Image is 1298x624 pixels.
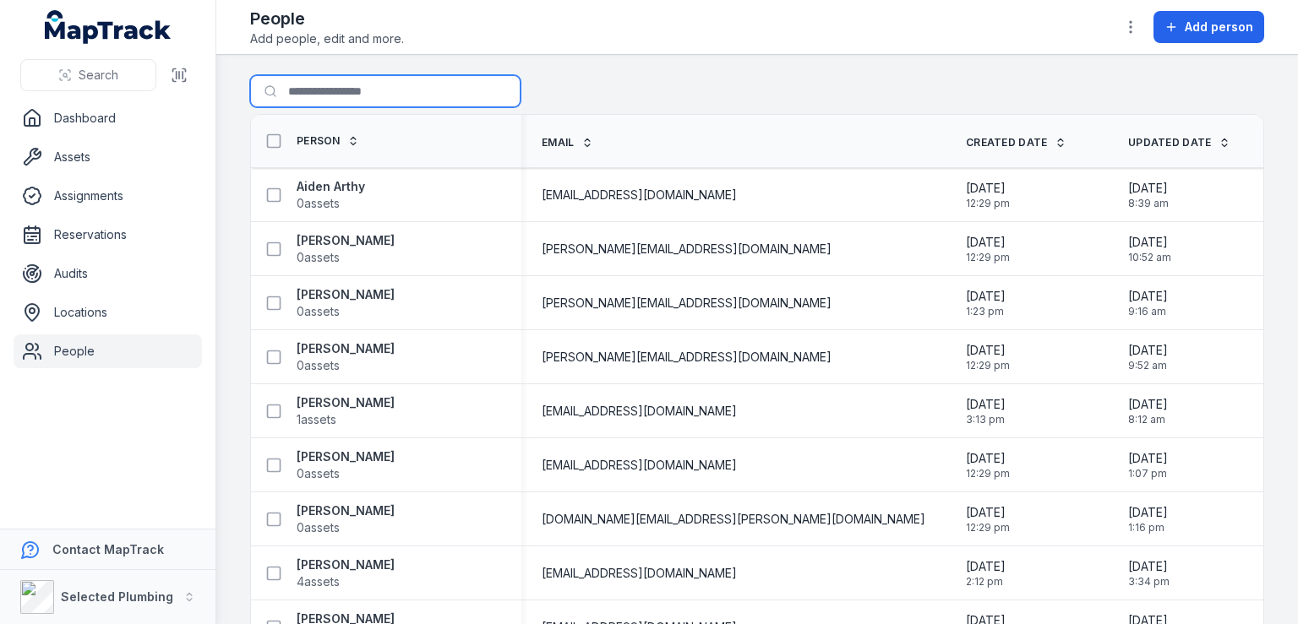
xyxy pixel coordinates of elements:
time: 1/14/2025, 12:29:42 PM [966,180,1010,210]
strong: [PERSON_NAME] [297,286,395,303]
span: 9:16 am [1128,305,1168,318]
strong: Contact MapTrack [52,542,164,556]
span: [EMAIL_ADDRESS][DOMAIN_NAME] [542,187,737,203]
span: [DATE] [1128,234,1171,251]
span: [DATE] [1128,558,1170,575]
time: 2/13/2025, 1:23:00 PM [966,288,1006,318]
a: Reservations [14,218,202,252]
a: [PERSON_NAME]0assets [297,502,395,536]
span: Add people, edit and more. [250,30,404,47]
time: 9/1/2025, 9:52:10 AM [1128,342,1168,372]
span: 12:29 pm [966,197,1010,210]
span: [DATE] [966,504,1010,521]
span: [PERSON_NAME][EMAIL_ADDRESS][DOMAIN_NAME] [542,295,832,312]
a: Assets [14,140,202,174]
span: 10:52 am [1128,251,1171,264]
h2: People [250,7,404,30]
span: Search [79,67,118,84]
span: Add person [1185,19,1253,35]
span: [EMAIL_ADDRESS][DOMAIN_NAME] [542,457,737,474]
span: 0 assets [297,357,340,374]
span: 0 assets [297,303,340,320]
time: 8/11/2025, 1:07:47 PM [1128,450,1168,480]
span: [PERSON_NAME][EMAIL_ADDRESS][DOMAIN_NAME] [542,241,832,258]
strong: Aiden Arthy [297,178,365,195]
span: [DATE] [966,558,1006,575]
span: [EMAIL_ADDRESS][DOMAIN_NAME] [542,565,737,582]
time: 9/1/2025, 10:52:58 AM [1128,234,1171,264]
a: Assignments [14,179,202,213]
span: [DATE] [1128,180,1169,197]
time: 2/28/2025, 3:13:20 PM [966,396,1006,426]
span: [DATE] [966,180,1010,197]
a: Locations [14,296,202,329]
span: [DATE] [966,450,1010,467]
time: 8/11/2025, 1:16:06 PM [1128,504,1168,534]
span: [DATE] [966,234,1010,251]
span: 12:29 pm [966,467,1010,480]
span: [DATE] [1128,288,1168,305]
time: 8/18/2025, 8:39:46 AM [1128,180,1169,210]
span: 0 assets [297,519,340,536]
span: [DATE] [966,288,1006,305]
span: 8:39 am [1128,197,1169,210]
a: People [14,334,202,368]
a: [PERSON_NAME]0assets [297,448,395,482]
button: Search [20,59,156,91]
strong: [PERSON_NAME] [297,232,395,249]
span: [EMAIL_ADDRESS][DOMAIN_NAME] [542,403,737,420]
a: [PERSON_NAME]4assets [297,556,395,590]
a: Updated Date [1128,136,1230,149]
span: [DATE] [966,396,1006,413]
span: [DATE] [1128,450,1168,467]
a: MapTrack [45,10,172,44]
time: 5/14/2025, 2:12:32 PM [966,558,1006,589]
strong: [PERSON_NAME] [297,394,395,411]
span: 8:12 am [1128,413,1168,426]
a: [PERSON_NAME]0assets [297,340,395,374]
span: 3:13 pm [966,413,1006,426]
time: 9/3/2025, 9:16:25 AM [1128,288,1168,318]
span: 2:12 pm [966,575,1006,589]
span: [DOMAIN_NAME][EMAIL_ADDRESS][PERSON_NAME][DOMAIN_NAME] [542,511,925,528]
a: [PERSON_NAME]1assets [297,394,395,428]
time: 1/14/2025, 12:29:42 PM [966,450,1010,480]
span: 0 assets [297,249,340,266]
a: Created Date [966,136,1066,149]
button: Add person [1153,11,1264,43]
span: [PERSON_NAME][EMAIL_ADDRESS][DOMAIN_NAME] [542,349,832,366]
span: 4 assets [297,573,340,590]
span: [DATE] [966,342,1010,359]
span: 9:52 am [1128,359,1168,372]
time: 1/14/2025, 12:29:42 PM [966,234,1010,264]
span: 12:29 pm [966,251,1010,264]
span: [DATE] [1128,504,1168,521]
strong: [PERSON_NAME] [297,502,395,519]
span: Person [297,134,341,148]
strong: [PERSON_NAME] [297,448,395,465]
span: Created Date [966,136,1048,149]
a: Dashboard [14,101,202,135]
strong: Selected Plumbing [61,589,173,604]
span: 12:29 pm [966,359,1010,372]
a: [PERSON_NAME]0assets [297,286,395,320]
span: [DATE] [1128,396,1168,413]
span: 3:34 pm [1128,575,1170,589]
a: Audits [14,257,202,290]
strong: [PERSON_NAME] [297,556,395,573]
span: 1 assets [297,411,336,428]
time: 1/14/2025, 12:29:42 PM [966,504,1010,534]
span: [DATE] [1128,342,1168,359]
a: Person [297,134,359,148]
span: 0 assets [297,195,340,212]
span: 12:29 pm [966,521,1010,534]
time: 9/2/2025, 8:12:41 AM [1128,396,1168,426]
span: 1:16 pm [1128,521,1168,534]
span: Email [542,136,575,149]
span: 1:23 pm [966,305,1006,318]
a: Aiden Arthy0assets [297,178,365,212]
strong: [PERSON_NAME] [297,340,395,357]
time: 1/14/2025, 12:29:42 PM [966,342,1010,372]
span: 0 assets [297,465,340,482]
span: 1:07 pm [1128,467,1168,480]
